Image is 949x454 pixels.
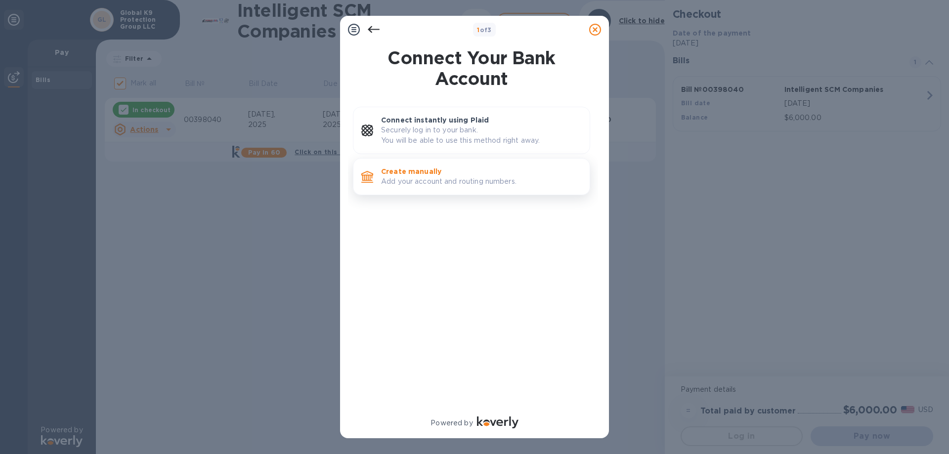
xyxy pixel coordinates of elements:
[477,416,518,428] img: Logo
[381,166,582,176] p: Create manually
[477,26,479,34] span: 1
[477,26,492,34] b: of 3
[381,115,582,125] p: Connect instantly using Plaid
[349,47,594,89] h1: Connect Your Bank Account
[381,176,582,187] p: Add your account and routing numbers.
[381,125,582,146] p: Securely log in to your bank. You will be able to use this method right away.
[431,418,473,428] p: Powered by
